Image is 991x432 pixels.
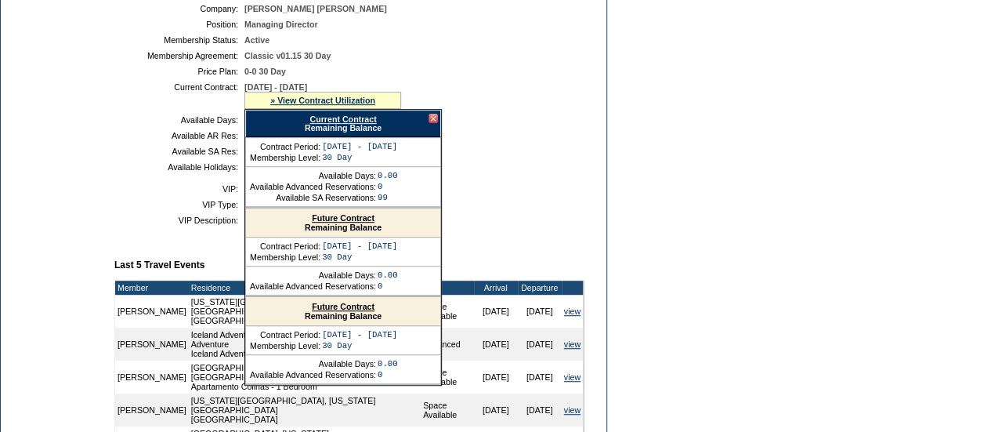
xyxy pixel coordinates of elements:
[250,359,376,368] td: Available Days:
[378,182,398,191] td: 0
[421,361,474,394] td: Space Available
[250,142,320,151] td: Contract Period:
[564,339,580,349] a: view
[189,328,421,361] td: Iceland Adventure - [GEOGRAPHIC_DATA]: Fire and Ice Adventure Iceland Adventure Unit 1
[518,361,562,394] td: [DATE]
[270,96,375,105] a: » View Contract Utilization
[421,281,474,295] td: Type
[322,252,397,262] td: 30 Day
[474,295,518,328] td: [DATE]
[518,328,562,361] td: [DATE]
[250,341,320,350] td: Membership Level:
[115,328,189,361] td: [PERSON_NAME]
[421,328,474,361] td: Advanced
[518,295,562,328] td: [DATE]
[564,307,580,316] a: view
[474,394,518,427] td: [DATE]
[378,171,398,180] td: 0.00
[564,405,580,415] a: view
[309,114,376,124] a: Current Contract
[246,297,440,326] div: Remaining Balance
[189,394,421,427] td: [US_STATE][GEOGRAPHIC_DATA], [US_STATE][GEOGRAPHIC_DATA] [GEOGRAPHIC_DATA]
[312,302,374,311] a: Future Contract
[121,4,238,13] td: Company:
[250,270,376,280] td: Available Days:
[474,328,518,361] td: [DATE]
[250,252,320,262] td: Membership Level:
[322,142,397,151] td: [DATE] - [DATE]
[312,213,374,223] a: Future Contract
[121,82,238,109] td: Current Contract:
[121,35,238,45] td: Membership Status:
[322,153,397,162] td: 30 Day
[121,67,238,76] td: Price Plan:
[474,281,518,295] td: Arrival
[421,394,474,427] td: Space Available
[121,162,238,172] td: Available Holidays:
[121,216,238,225] td: VIP Description:
[245,110,441,137] div: Remaining Balance
[244,4,387,13] span: [PERSON_NAME] [PERSON_NAME]
[564,372,580,382] a: view
[250,241,320,251] td: Contract Period:
[115,361,189,394] td: [PERSON_NAME]
[189,361,421,394] td: [GEOGRAPHIC_DATA], [GEOGRAPHIC_DATA] - [GEOGRAPHIC_DATA], [GEOGRAPHIC_DATA] Apartamento Colinas -...
[244,51,331,60] span: Classic v01.15 30 Day
[244,20,318,29] span: Managing Director
[250,182,376,191] td: Available Advanced Reservations:
[250,171,376,180] td: Available Days:
[322,241,397,251] td: [DATE] - [DATE]
[421,295,474,328] td: Space Available
[250,281,376,291] td: Available Advanced Reservations:
[250,193,376,202] td: Available SA Reservations:
[378,281,398,291] td: 0
[378,193,398,202] td: 99
[322,330,397,339] td: [DATE] - [DATE]
[121,200,238,209] td: VIP Type:
[378,270,398,280] td: 0.00
[189,281,421,295] td: Residence
[115,295,189,328] td: [PERSON_NAME]
[474,361,518,394] td: [DATE]
[121,20,238,29] td: Position:
[244,82,307,92] span: [DATE] - [DATE]
[250,153,320,162] td: Membership Level:
[189,295,421,328] td: [US_STATE][GEOGRAPHIC_DATA], [US_STATE][GEOGRAPHIC_DATA] [GEOGRAPHIC_DATA]
[115,281,189,295] td: Member
[121,115,238,125] td: Available Days:
[121,51,238,60] td: Membership Agreement:
[244,35,269,45] span: Active
[115,394,189,427] td: [PERSON_NAME]
[518,394,562,427] td: [DATE]
[322,341,397,350] td: 30 Day
[518,281,562,295] td: Departure
[250,330,320,339] td: Contract Period:
[250,370,376,379] td: Available Advanced Reservations:
[114,260,204,270] b: Last 5 Travel Events
[244,67,286,76] span: 0-0 30 Day
[121,184,238,194] td: VIP:
[246,209,440,238] div: Remaining Balance
[121,147,238,156] td: Available SA Res:
[121,131,238,140] td: Available AR Res:
[378,359,398,368] td: 0.00
[378,370,398,379] td: 0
